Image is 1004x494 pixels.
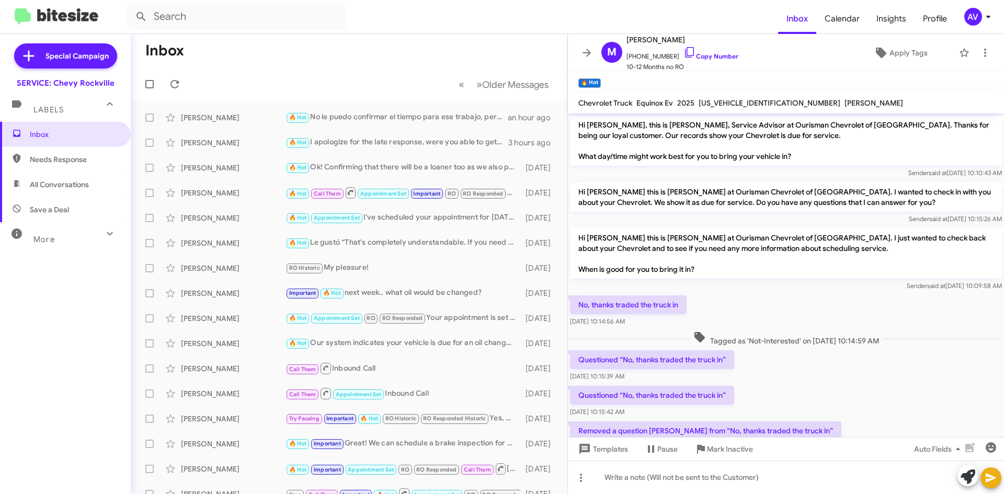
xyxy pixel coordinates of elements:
[33,105,64,114] span: Labels
[181,213,286,223] div: [PERSON_NAME]
[181,188,286,198] div: [PERSON_NAME]
[181,464,286,474] div: [PERSON_NAME]
[289,315,307,321] span: 🔥 Hot
[520,188,559,198] div: [DATE]
[181,288,286,298] div: [PERSON_NAME]
[520,338,559,349] div: [DATE]
[452,74,471,95] button: Previous
[181,338,286,349] div: [PERSON_NAME]
[626,33,738,46] span: [PERSON_NAME]
[181,137,286,148] div: [PERSON_NAME]
[286,111,508,123] div: No le puedo confirmar el tiempo para ese trabajo, pero es recomendado dejar el carro porque todo ...
[453,74,555,95] nav: Page navigation example
[707,440,753,458] span: Mark Inactive
[286,362,520,375] div: Inbound Call
[847,43,954,62] button: Apply Tags
[127,4,346,29] input: Search
[286,186,520,199] div: Liked “I guess we will pay it by ear and see what the weather does!”
[286,237,520,249] div: Le gustó “That's completely understandable. If you need to schedule an appointment later, feel fr...
[181,388,286,399] div: [PERSON_NAME]
[689,331,883,346] span: Tagged as 'Not-Interested' on [DATE] 10:14:59 AM
[929,169,947,177] span: said at
[286,438,520,450] div: Great! We can schedule a brake inspection for you. What day/time would you like to come in?
[520,163,559,173] div: [DATE]
[289,290,316,296] span: Important
[915,4,955,34] a: Profile
[289,239,307,246] span: 🔥 Hot
[607,44,617,61] span: M
[145,42,184,59] h1: Inbox
[289,214,307,221] span: 🔥 Hot
[181,112,286,123] div: [PERSON_NAME]
[413,190,440,197] span: Important
[816,4,868,34] a: Calendar
[30,154,119,165] span: Needs Response
[570,228,1002,279] p: Hi [PERSON_NAME] this is [PERSON_NAME] at Ourisman Chevrolet of [GEOGRAPHIC_DATA]. I just wanted ...
[568,440,636,458] button: Templates
[286,162,520,174] div: Ok! Confirming that there will be a loaner too as we also paid for that! Thanks!
[570,421,841,440] p: Removed a question [PERSON_NAME] from “No, thanks traded the truck in”
[964,8,982,26] div: AV
[464,466,491,473] span: Call Them
[929,215,948,223] span: said at
[348,466,394,473] span: Appointment Set
[289,114,307,121] span: 🔥 Hot
[520,388,559,399] div: [DATE]
[459,78,464,91] span: «
[360,415,378,422] span: 🔥 Hot
[570,116,1002,166] p: Hi [PERSON_NAME], this is [PERSON_NAME], Service Advisor at Ourisman Chevrolet of [GEOGRAPHIC_DAT...
[30,204,69,215] span: Save a Deal
[314,466,341,473] span: Important
[286,212,520,224] div: I've scheduled your appointment for [DATE] at 10 AM. We look forward to seeing you then!
[181,439,286,449] div: [PERSON_NAME]
[570,386,734,405] p: Questioned “No, thanks traded the truck in”
[508,137,559,148] div: 3 hours ago
[906,440,973,458] button: Auto Fields
[314,315,360,321] span: Appointment Set
[686,440,761,458] button: Mark Inactive
[289,139,307,146] span: 🔥 Hot
[636,98,673,108] span: Equinox Ev
[909,215,1002,223] span: Sender [DATE] 10:15:26 AM
[181,413,286,424] div: [PERSON_NAME]
[570,295,687,314] p: No, thanks traded the truck in
[286,136,508,148] div: I apologize for the late response, were you able to get in for service or do you need to schedule...
[382,315,423,321] span: RO Responded
[576,440,628,458] span: Templates
[289,164,307,171] span: 🔥 Hot
[289,440,307,447] span: 🔥 Hot
[289,366,316,373] span: Call Them
[778,4,816,34] span: Inbox
[326,415,353,422] span: Important
[907,282,1002,290] span: Sender [DATE] 10:09:58 AM
[570,372,624,380] span: [DATE] 10:15:39 AM
[578,78,601,88] small: 🔥 Hot
[520,313,559,324] div: [DATE]
[286,337,520,349] div: Our system indicates your vehicle is due for an oil change, tire rotation, and multipoint inspection
[17,78,115,88] div: SERVICE: Chevy Rockville
[677,98,694,108] span: 2025
[289,265,320,271] span: RO Historic
[286,287,520,299] div: next week.. what oil would be changed?
[520,363,559,374] div: [DATE]
[385,415,416,422] span: RO Historic
[845,98,903,108] span: [PERSON_NAME]
[181,313,286,324] div: [PERSON_NAME]
[955,8,992,26] button: AV
[520,288,559,298] div: [DATE]
[626,46,738,62] span: [PHONE_NUMBER]
[578,98,632,108] span: Chevrolet Truck
[423,415,486,422] span: RO Responded Historic
[699,98,840,108] span: [US_VEHICLE_IDENTIFICATION_NUMBER]
[520,464,559,474] div: [DATE]
[570,408,624,416] span: [DATE] 10:15:42 AM
[289,190,307,197] span: 🔥 Hot
[181,238,286,248] div: [PERSON_NAME]
[30,129,119,140] span: Inbox
[360,190,406,197] span: Appointment Set
[520,439,559,449] div: [DATE]
[914,440,964,458] span: Auto Fields
[636,440,686,458] button: Pause
[181,263,286,273] div: [PERSON_NAME]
